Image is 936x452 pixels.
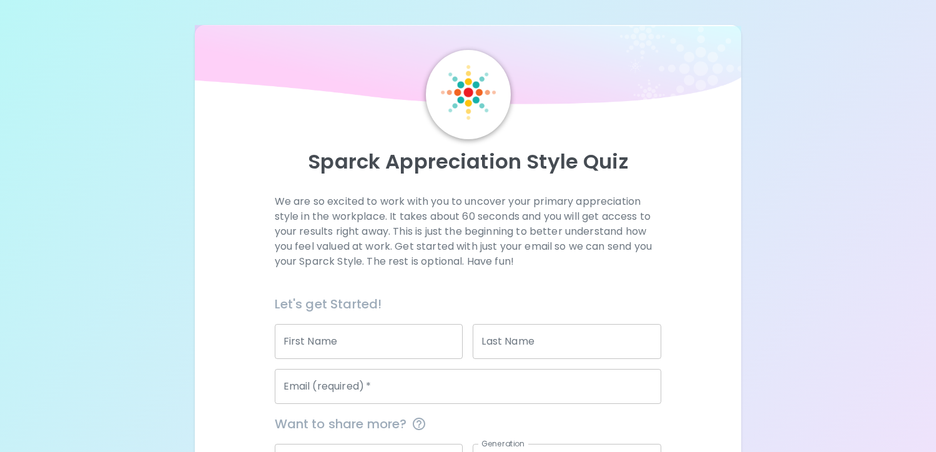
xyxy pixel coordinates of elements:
[411,416,426,431] svg: This information is completely confidential and only used for aggregated appreciation studies at ...
[275,294,662,314] h6: Let's get Started!
[441,65,496,120] img: Sparck Logo
[195,25,741,111] img: wave
[275,194,662,269] p: We are so excited to work with you to uncover your primary appreciation style in the workplace. I...
[275,414,662,434] span: Want to share more?
[481,438,525,449] label: Generation
[210,149,726,174] p: Sparck Appreciation Style Quiz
